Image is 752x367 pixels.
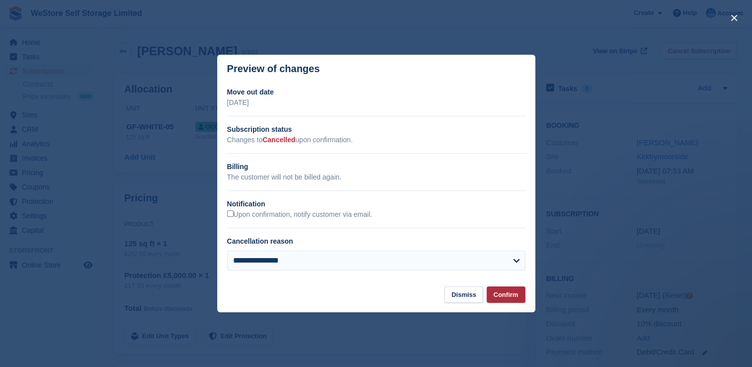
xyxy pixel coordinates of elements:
[444,286,483,303] button: Dismiss
[726,10,742,26] button: close
[487,286,525,303] button: Confirm
[227,199,525,209] h2: Notification
[227,172,525,183] p: The customer will not be billed again.
[262,136,295,144] span: Cancelled
[227,63,320,75] p: Preview of changes
[227,87,525,97] h2: Move out date
[227,162,525,172] h2: Billing
[227,210,234,217] input: Upon confirmation, notify customer via email.
[227,237,293,245] label: Cancellation reason
[227,210,372,219] label: Upon confirmation, notify customer via email.
[227,135,525,145] p: Changes to upon confirmation.
[227,97,525,108] p: [DATE]
[227,124,525,135] h2: Subscription status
